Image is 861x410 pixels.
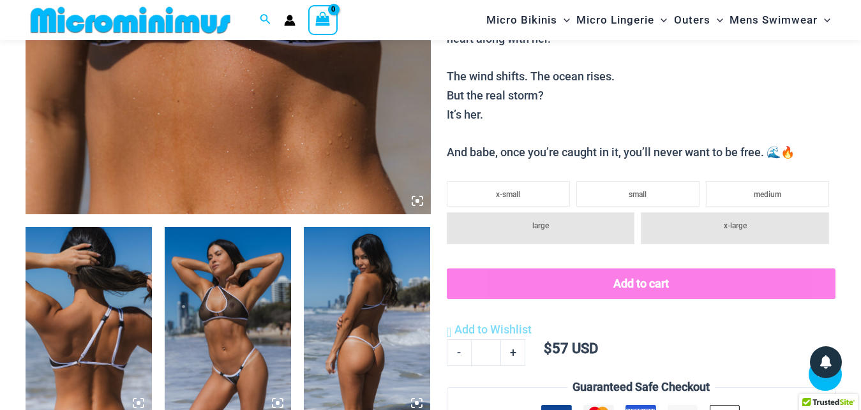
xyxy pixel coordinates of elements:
[481,2,835,38] nav: Site Navigation
[447,181,570,207] li: x-small
[544,340,598,356] bdi: 57 USD
[557,4,570,36] span: Menu Toggle
[754,190,781,199] span: medium
[471,339,501,366] input: Product quantity
[671,4,726,36] a: OutersMenu ToggleMenu Toggle
[724,221,747,230] span: x-large
[576,4,654,36] span: Micro Lingerie
[447,339,471,366] a: -
[483,4,573,36] a: Micro BikinisMenu ToggleMenu Toggle
[284,15,296,26] a: Account icon link
[730,4,818,36] span: Mens Swimwear
[447,212,635,244] li: large
[308,5,338,34] a: View Shopping Cart, empty
[544,340,552,356] span: $
[532,221,549,230] span: large
[641,212,829,244] li: x-large
[573,4,670,36] a: Micro LingerieMenu ToggleMenu Toggle
[576,181,700,207] li: small
[629,190,647,199] span: small
[454,323,532,336] span: Add to Wishlist
[447,320,532,339] a: Add to Wishlist
[486,4,557,36] span: Micro Bikinis
[501,339,525,366] a: +
[260,12,271,28] a: Search icon link
[447,268,835,299] button: Add to cart
[674,4,710,36] span: Outers
[26,6,236,34] img: MM SHOP LOGO FLAT
[818,4,830,36] span: Menu Toggle
[567,377,715,397] legend: Guaranteed Safe Checkout
[654,4,667,36] span: Menu Toggle
[726,4,834,36] a: Mens SwimwearMenu ToggleMenu Toggle
[710,4,723,36] span: Menu Toggle
[496,190,520,199] span: x-small
[706,181,829,207] li: medium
